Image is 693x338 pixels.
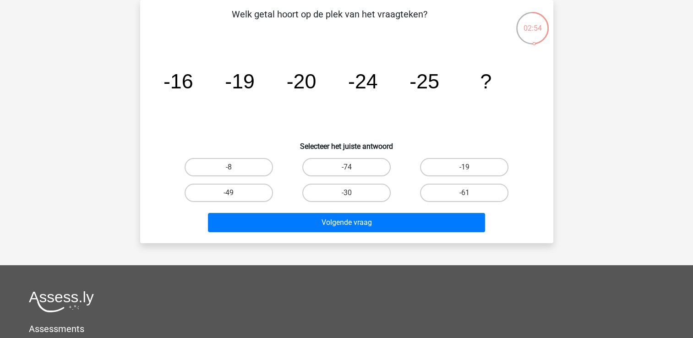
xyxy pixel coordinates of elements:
tspan: -20 [286,70,316,93]
img: Assessly logo [29,291,94,312]
tspan: -25 [409,70,439,93]
tspan: ? [480,70,491,93]
h5: Assessments [29,323,664,334]
label: -30 [302,184,391,202]
h6: Selecteer het juiste antwoord [155,135,539,151]
tspan: -24 [348,70,377,93]
label: -61 [420,184,508,202]
div: 02:54 [515,11,550,34]
tspan: -16 [163,70,193,93]
button: Volgende vraag [208,213,485,232]
label: -74 [302,158,391,176]
p: Welk getal hoort op de plek van het vraagteken? [155,7,504,35]
label: -19 [420,158,508,176]
tspan: -19 [225,70,255,93]
label: -49 [185,184,273,202]
label: -8 [185,158,273,176]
